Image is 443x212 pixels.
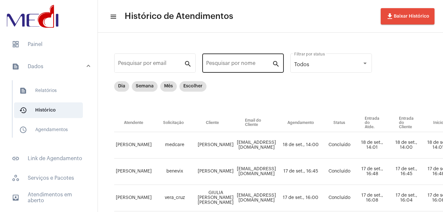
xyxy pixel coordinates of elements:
mat-icon: sidenav icon [12,63,20,70]
td: 18 de set., 14:00 [278,132,324,159]
span: benevix [166,169,183,174]
td: [PERSON_NAME] [114,185,153,211]
input: Pesquisar por nome [206,62,272,68]
span: Relatórios [14,83,83,98]
mat-icon: sidenav icon [19,106,27,114]
span: Histórico [14,102,83,118]
mat-chip: Dia [114,81,129,92]
th: Atendente [114,114,153,132]
span: vera_cruz [165,195,185,200]
mat-expansion-panel-header: sidenav iconDados [4,56,98,77]
td: 18 de set., 14:01 [355,132,389,159]
span: Histórico de Atendimentos [125,11,233,22]
mat-chip: Mês [160,81,177,92]
td: [PERSON_NAME] [196,132,235,159]
mat-chip: Semana [132,81,158,92]
th: Agendamento [278,114,324,132]
th: Solicitação [153,114,196,132]
mat-chip: Escolher [179,81,206,92]
td: 17 de set., 16:45 [278,159,324,185]
td: [EMAIL_ADDRESS][DOMAIN_NAME] [235,159,278,185]
td: Concluído [324,185,355,211]
span: Link de Agendamento [7,151,91,166]
td: Concluído [324,159,355,185]
th: Email do Cliente [235,114,278,132]
td: [EMAIL_ADDRESS][DOMAIN_NAME] [235,185,278,211]
td: 18 de set., 14:00 [389,132,423,159]
mat-icon: sidenav icon [12,194,20,202]
td: 17 de set., 16:00 [278,185,324,211]
th: Cliente [196,114,235,132]
span: Agendamentos [14,122,83,138]
span: Atendimentos em aberto [7,190,91,205]
input: Pesquisar por email [118,62,184,68]
mat-icon: search [272,60,280,68]
span: Baixar Histórico [386,14,429,19]
span: Serviços e Pacotes [7,170,91,186]
td: 17 de set., 16:08 [355,185,389,211]
span: Painel [7,37,91,52]
span: sidenav icon [12,174,20,182]
mat-icon: sidenav icon [19,87,27,95]
mat-panel-title: Dados [12,63,87,70]
span: Todos [294,62,309,67]
td: 17 de set., 16:04 [389,185,423,211]
div: sidenav iconDados [4,77,98,147]
th: Entrada do Cliente [389,114,423,132]
th: Entrada do Atde. [355,114,389,132]
th: Status [324,114,355,132]
td: GIULIA [PERSON_NAME] [PERSON_NAME] [196,185,235,211]
td: [EMAIL_ADDRESS][DOMAIN_NAME] [235,132,278,159]
mat-icon: sidenav icon [110,13,116,21]
td: [PERSON_NAME] [114,132,153,159]
td: 17 de set., 16:48 [355,159,389,185]
mat-icon: file_download [386,12,394,20]
mat-icon: sidenav icon [12,155,20,162]
button: Baixar Histórico [381,8,435,24]
mat-icon: search [184,60,192,68]
td: Concluído [324,132,355,159]
td: [PERSON_NAME] [114,159,153,185]
span: sidenav icon [12,40,20,48]
span: medcare [165,143,184,147]
img: d3a1b5fa-500b-b90f-5a1c-719c20e9830b.png [5,3,60,29]
td: 17 de set., 16:45 [389,159,423,185]
mat-icon: sidenav icon [19,126,27,134]
td: [PERSON_NAME] [196,159,235,185]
